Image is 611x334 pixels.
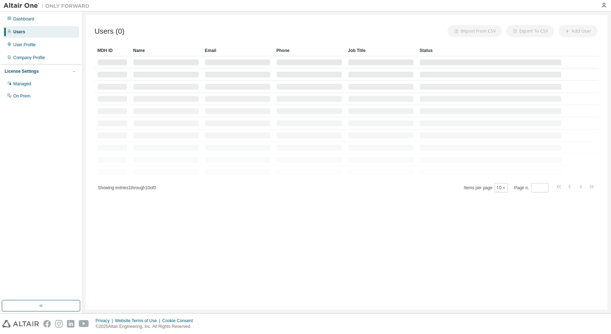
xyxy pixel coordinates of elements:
button: Export To CSV [506,25,554,37]
div: User Profile [13,42,36,48]
button: Add User [558,25,597,37]
div: Company Profile [13,55,45,61]
div: Email [205,45,271,56]
div: Job Title [348,45,414,56]
div: License Settings [5,68,39,74]
div: MDH ID [97,45,127,56]
button: Import From CSV [447,25,502,37]
div: Dashboard [13,16,34,22]
div: Status [420,45,562,56]
img: instagram.svg [55,320,63,328]
div: Managed [13,81,31,87]
img: facebook.svg [43,320,51,328]
div: Privacy [96,318,115,324]
div: Phone [276,45,342,56]
div: Users [13,29,25,35]
img: linkedin.svg [67,320,74,328]
span: Items per page [464,183,508,192]
span: Users (0) [94,27,125,35]
button: 10 [496,185,506,191]
span: Page n. [514,183,548,192]
p: © 2025 Altair Engineering, Inc. All Rights Reserved. [96,324,197,330]
div: Website Terms of Use [115,318,162,324]
div: Cookie Consent [162,318,197,324]
img: altair_logo.svg [2,320,39,328]
div: On Prem [13,93,30,99]
img: youtube.svg [79,320,89,328]
img: Altair One [4,2,93,9]
span: Showing entries 1 through 10 of 0 [98,185,156,190]
div: Name [133,45,199,56]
